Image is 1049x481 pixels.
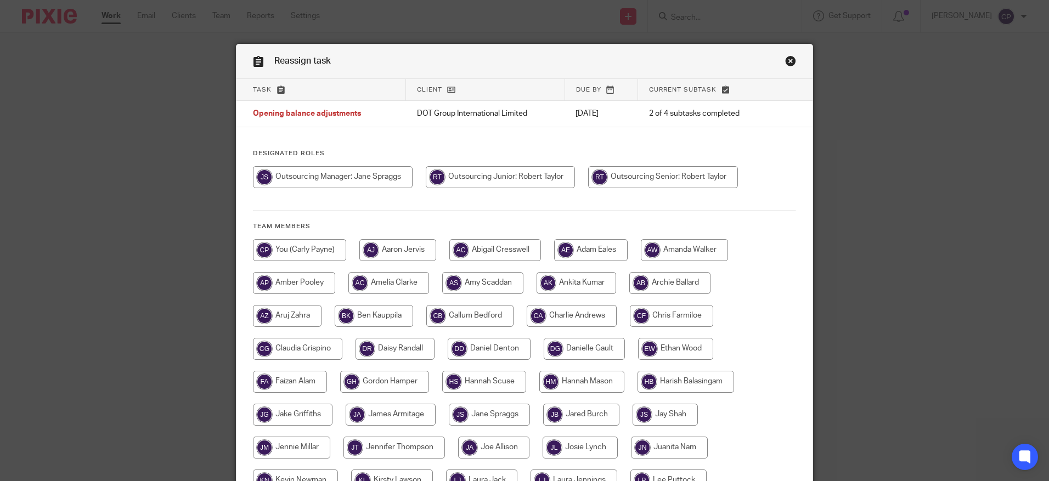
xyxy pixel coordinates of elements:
span: Current subtask [649,87,717,93]
td: 2 of 4 subtasks completed [638,101,773,127]
span: Task [253,87,272,93]
p: [DATE] [576,108,627,119]
a: Close this dialog window [785,55,796,70]
span: Opening balance adjustments [253,110,361,118]
span: Due by [576,87,601,93]
p: DOT Group International Limited [417,108,554,119]
h4: Team members [253,222,796,231]
h4: Designated Roles [253,149,796,158]
span: Client [417,87,442,93]
span: Reassign task [274,56,331,65]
